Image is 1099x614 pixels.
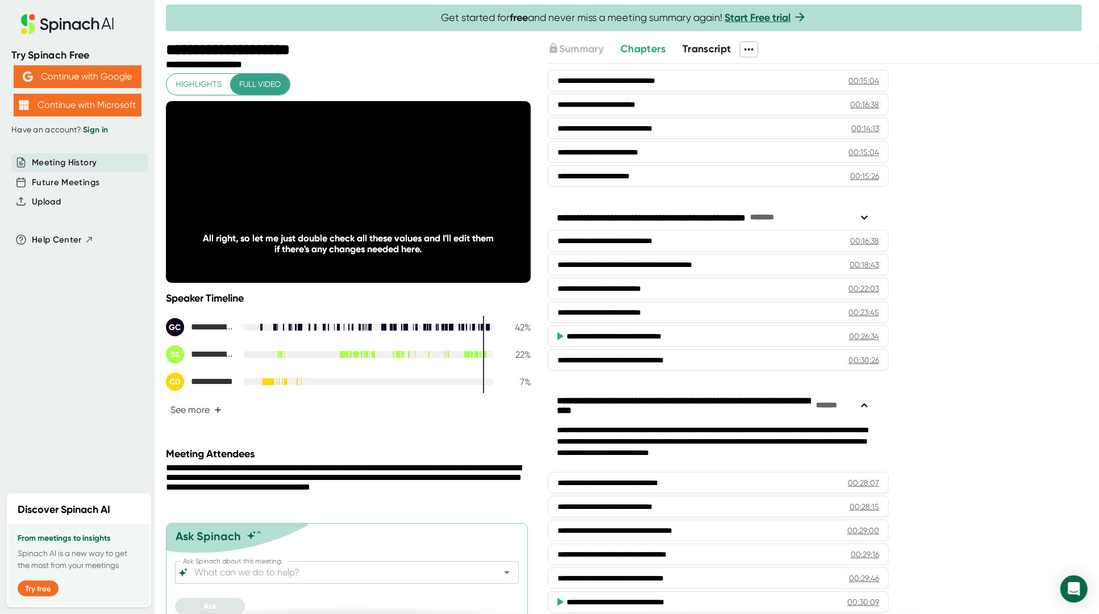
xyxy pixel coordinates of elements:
[166,448,534,460] div: Meeting Attendees
[725,11,791,24] a: Start Free trial
[848,283,879,294] div: 00:22:03
[32,233,94,247] button: Help Center
[202,233,494,254] div: All right, so let me just double check all these values and I'll edit them if there's any changes...
[502,377,531,387] div: 7 %
[499,565,515,580] button: Open
[11,49,143,62] div: Try Spinach Free
[32,195,61,208] button: Upload
[502,322,531,333] div: 42 %
[1060,575,1088,603] div: Open Intercom Messenger
[18,534,140,543] h3: From meetings to insights
[230,74,290,95] button: Full video
[166,318,234,336] div: Guerrero, Carlos
[18,502,110,517] h2: Discover Spinach AI
[32,176,99,189] button: Future Meetings
[850,170,879,182] div: 00:15:26
[850,99,879,110] div: 00:16:38
[851,123,879,134] div: 00:14:13
[510,11,528,24] b: free
[847,596,879,608] div: 00:30:09
[850,501,879,512] div: 00:28:15
[850,235,879,247] div: 00:16:38
[166,400,226,420] button: See more+
[192,565,482,580] input: What can we do to help?
[166,292,531,304] div: Speaker Timeline
[849,573,879,584] div: 00:29:46
[32,233,82,247] span: Help Center
[14,94,141,116] button: Continue with Microsoft
[203,602,217,611] span: Ask
[83,125,108,135] a: Sign in
[166,345,184,364] div: SS
[849,331,879,342] div: 00:26:34
[848,75,879,86] div: 00:15:04
[682,43,731,55] span: Transcript
[214,406,222,415] span: +
[548,41,621,57] div: Upgrade to access
[848,477,879,488] div: 00:28:07
[682,41,731,57] button: Transcript
[548,41,603,57] button: Summary
[23,72,33,82] img: Aehbyd4JwY73AAAAAElFTkSuQmCC
[848,307,879,318] div: 00:23:45
[621,43,665,55] span: Chapters
[166,373,184,391] div: CD
[850,259,879,270] div: 00:18:43
[18,548,140,571] p: Spinach AI is a new way to get the most from your meetings
[848,354,879,366] div: 00:30:26
[18,580,59,596] button: Try free
[848,147,879,158] div: 00:15:04
[847,525,879,536] div: 00:29:00
[559,43,603,55] span: Summary
[502,349,531,360] div: 22 %
[442,11,807,24] span: Get started for and never miss a meeting summary again!
[176,77,222,91] span: Highlights
[239,77,281,91] span: Full video
[166,74,231,95] button: Highlights
[621,41,665,57] button: Chapters
[851,549,879,560] div: 00:29:16
[14,65,141,88] button: Continue with Google
[176,529,241,543] div: Ask Spinach
[166,345,234,364] div: Saurabh Suman
[166,373,234,391] div: Cleven, Doug
[32,156,97,169] button: Meeting History
[11,125,143,135] div: Have an account?
[166,318,184,336] div: GC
